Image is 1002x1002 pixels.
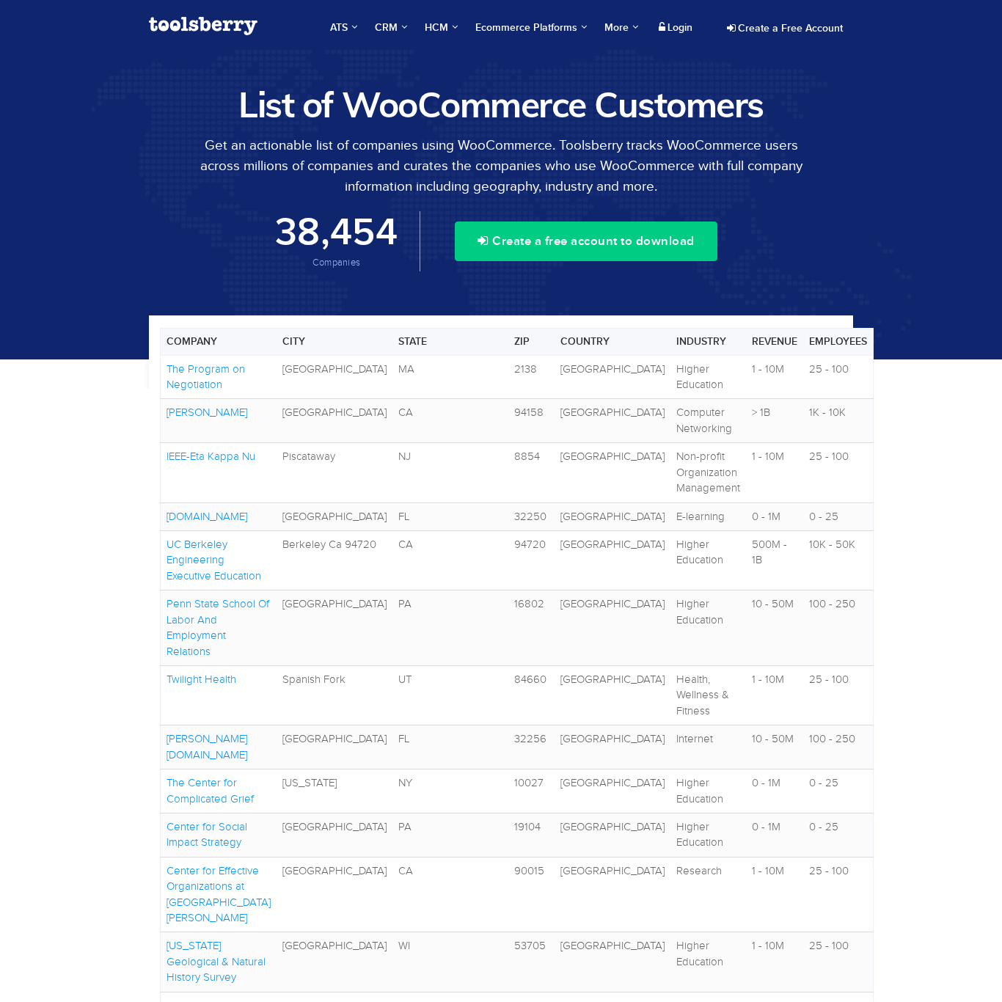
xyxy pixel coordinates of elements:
th: Industry [670,328,746,355]
td: [GEOGRAPHIC_DATA] [277,813,392,857]
a: [PERSON_NAME] [167,406,247,418]
td: 25 - 100 [803,355,874,399]
td: Internet [670,725,746,769]
td: 1K - 10K [803,399,874,443]
a: Login [649,16,702,40]
p: Get an actionable list of companies using WooCommerce. Toolsberry tracks WooCommerce users across... [149,135,853,197]
td: [GEOGRAPHIC_DATA] [555,590,670,666]
td: [GEOGRAPHIC_DATA] [277,399,392,443]
td: 10 - 50M [746,590,803,666]
td: E-learning [670,502,746,530]
a: The Program on Negotiation [167,363,245,390]
td: 25 - 100 [803,443,874,502]
td: 19104 [508,813,555,857]
td: Research [670,857,746,932]
a: IEEE-Eta Kappa Nu [167,450,255,462]
td: 25 - 100 [803,857,874,932]
a: [US_STATE] Geological & Natural History Survey [167,940,266,983]
td: 25 - 100 [803,665,874,725]
td: WI [392,932,508,992]
td: 1 - 10M [746,857,803,932]
td: UT [392,665,508,725]
td: 100 - 250 [803,590,874,666]
a: Ecommerce Platforms [468,7,594,48]
td: Computer Networking [670,399,746,443]
th: Country [555,328,670,355]
span: 38,454 [275,212,398,255]
a: More [597,7,646,48]
td: Higher Education [670,932,746,992]
img: Toolsberry [149,17,257,35]
a: Toolsberry [149,7,257,45]
td: [GEOGRAPHIC_DATA] [277,932,392,992]
td: 8854 [508,443,555,502]
td: FL [392,725,508,769]
td: Higher Education [670,531,746,590]
th: Revenue [746,328,803,355]
a: UC Berkeley Engineering Executive Education [167,538,261,582]
td: NY [392,769,508,813]
td: 2138 [508,355,555,399]
td: Health, Wellness & Fitness [670,665,746,725]
td: MA [392,355,508,399]
td: Higher Education [670,769,746,813]
td: [GEOGRAPHIC_DATA] [555,531,670,590]
td: [GEOGRAPHIC_DATA] [555,399,670,443]
td: Berkeley Ca 94720 [277,531,392,590]
td: 0 - 1M [746,769,803,813]
td: 90015 [508,857,555,932]
td: Higher Education [670,813,746,857]
th: Company [161,328,277,355]
a: Create a Free Account [717,16,853,41]
td: 0 - 1M [746,502,803,530]
a: Center for Social Impact Strategy [167,821,247,848]
td: PA [392,813,508,857]
td: 0 - 1M [746,813,803,857]
td: 53705 [508,932,555,992]
a: CRM [367,7,414,48]
td: 1 - 10M [746,932,803,992]
td: [GEOGRAPHIC_DATA] [277,857,392,932]
a: [PERSON_NAME][DOMAIN_NAME] [167,733,247,760]
td: 1 - 10M [746,355,803,399]
a: Center for Effective Organizations at [GEOGRAPHIC_DATA][PERSON_NAME] [167,865,271,924]
td: [GEOGRAPHIC_DATA] [555,813,670,857]
a: The Center for Complicated Grief [167,777,254,804]
a: Penn State School Of Labor And Employment Relations [167,598,269,657]
td: Piscataway [277,443,392,502]
td: [GEOGRAPHIC_DATA] [555,443,670,502]
td: [GEOGRAPHIC_DATA] [277,355,392,399]
td: 84660 [508,665,555,725]
span: Companies [312,257,361,268]
td: 10K - 50K [803,531,874,590]
span: Ecommerce Platforms [475,21,587,35]
td: Higher Education [670,590,746,666]
a: Twilight Health [167,673,236,685]
th: Employees [803,328,874,355]
td: 0 - 25 [803,502,874,530]
td: 32256 [508,725,555,769]
td: [GEOGRAPHIC_DATA] [555,665,670,725]
td: [GEOGRAPHIC_DATA] [555,502,670,530]
td: 25 - 100 [803,932,874,992]
td: 1 - 10M [746,443,803,502]
td: [GEOGRAPHIC_DATA] [277,725,392,769]
th: State [392,328,508,355]
a: [DOMAIN_NAME] [167,511,247,522]
button: Create a free account to download [455,222,717,261]
td: > 1B [746,399,803,443]
td: Higher Education [670,355,746,399]
th: Zip [508,328,555,355]
span: HCM [425,21,458,35]
td: 16802 [508,590,555,666]
td: 1 - 10M [746,665,803,725]
span: More [604,21,638,34]
td: [US_STATE] [277,769,392,813]
td: [GEOGRAPHIC_DATA] [555,769,670,813]
span: CRM [375,21,407,35]
td: 10 - 50M [746,725,803,769]
a: HCM [417,7,465,48]
td: [GEOGRAPHIC_DATA] [555,725,670,769]
td: PA [392,590,508,666]
td: 0 - 25 [803,813,874,857]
